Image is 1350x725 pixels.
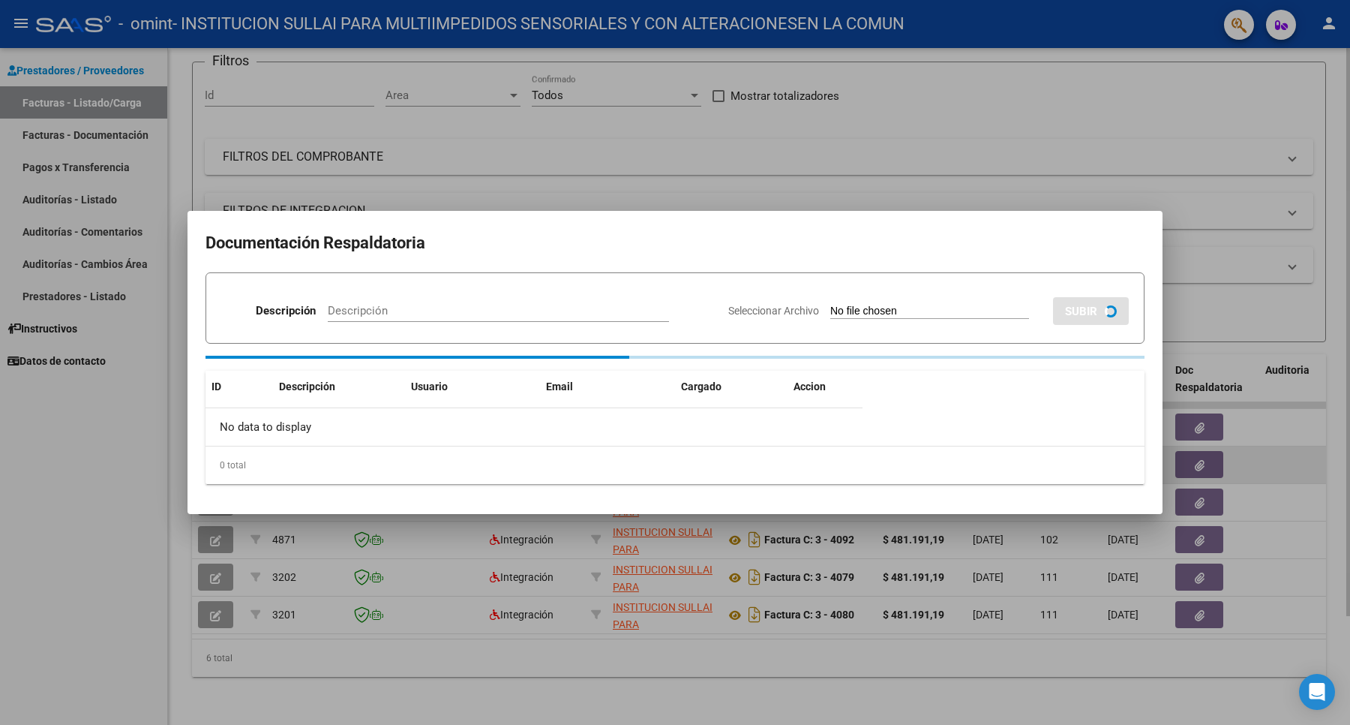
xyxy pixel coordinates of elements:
span: Usuario [411,381,448,393]
h2: Documentación Respaldatoria [205,229,1144,257]
p: Descripción [256,302,316,320]
span: Descripción [279,381,335,393]
datatable-header-cell: Accion [787,371,862,403]
span: Accion [793,381,826,393]
span: Cargado [681,381,721,393]
div: 0 total [205,447,1144,484]
button: SUBIR [1053,297,1129,325]
datatable-header-cell: ID [205,371,273,403]
span: Email [546,381,573,393]
div: No data to display [205,408,862,446]
span: ID [211,381,221,393]
span: SUBIR [1065,305,1097,318]
datatable-header-cell: Usuario [405,371,540,403]
datatable-header-cell: Cargado [675,371,787,403]
datatable-header-cell: Email [540,371,675,403]
datatable-header-cell: Descripción [273,371,405,403]
div: Open Intercom Messenger [1299,674,1335,710]
span: Seleccionar Archivo [728,305,819,317]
